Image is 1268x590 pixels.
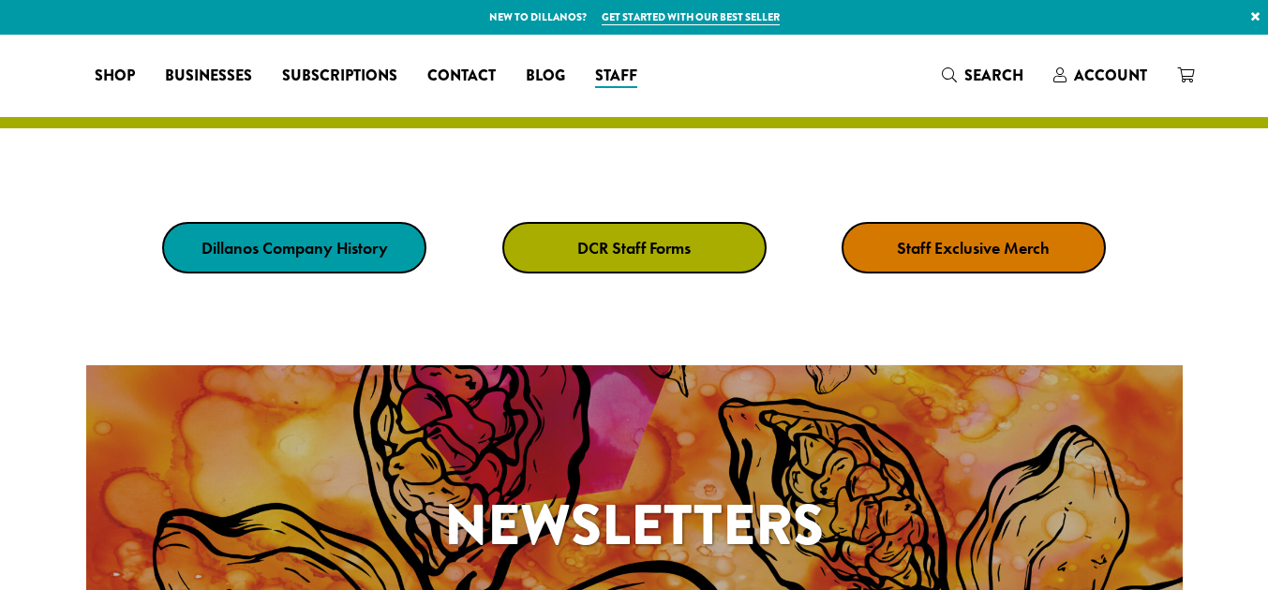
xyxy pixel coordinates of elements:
[165,65,252,88] span: Businesses
[502,222,767,273] a: DCR Staff Forms
[1074,65,1147,86] span: Account
[86,483,1183,568] h1: Newsletters
[427,65,496,88] span: Contact
[162,222,426,273] a: Dillanos Company History
[897,237,1050,258] strong: Staff Exclusive Merch
[927,60,1038,91] a: Search
[602,9,780,25] a: Get started with our best seller
[842,222,1106,273] a: Staff Exclusive Merch
[580,61,652,91] a: Staff
[95,65,135,88] span: Shop
[282,65,397,88] span: Subscriptions
[595,65,637,88] span: Staff
[80,61,150,91] a: Shop
[577,237,691,258] strong: DCR Staff Forms
[526,65,565,88] span: Blog
[201,237,388,258] strong: Dillanos Company History
[964,65,1023,86] span: Search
